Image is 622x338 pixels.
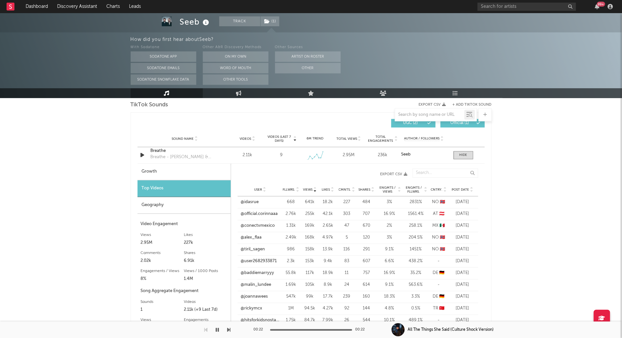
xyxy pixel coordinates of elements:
[131,101,168,109] span: TikTok Sounds
[303,306,317,312] div: 94.5k
[232,152,263,159] div: 2.11k
[241,258,277,265] a: @user2682933871
[141,221,227,228] div: Video Engagement
[184,231,227,239] div: Likes
[378,317,401,324] div: 10.1 %
[446,103,492,107] button: + Add TikTok Sound
[439,306,444,311] span: 🇹🇷
[404,246,427,253] div: 1451 %
[266,135,292,143] span: Videos (last 7 days)
[184,306,227,314] div: 2.11k (+9 Last 7d)
[450,223,475,229] div: [DATE]
[303,211,317,218] div: 255k
[241,235,262,241] a: @alex_flaa
[283,306,299,312] div: 1M
[378,199,401,206] div: 3 %
[401,153,447,157] a: Seeb
[359,188,371,192] span: Shares
[478,3,576,11] input: Search for artists
[283,235,299,241] div: 2.49k
[321,306,335,312] div: 4.27k
[303,258,317,265] div: 153k
[141,316,184,324] div: Views
[450,282,475,288] div: [DATE]
[404,258,427,265] div: 438.2 %
[439,212,444,216] span: 🇦🇹
[404,294,427,300] div: 3.3 %
[431,199,447,206] div: NO
[450,246,475,253] div: [DATE]
[339,188,351,192] span: Cmnts.
[141,298,184,306] div: Sounds
[261,16,279,26] button: (1)
[450,199,475,206] div: [DATE]
[339,199,355,206] div: 227
[141,249,184,257] div: Comments
[339,223,355,229] div: 47
[339,282,355,288] div: 24
[404,186,423,194] span: Engmts / Fllwrs.
[283,211,299,218] div: 2.76k
[184,249,227,257] div: Shares
[283,270,299,277] div: 55.8k
[440,224,445,228] span: 🇲🇽
[358,270,375,277] div: 757
[321,258,335,265] div: 9.4k
[141,275,184,283] div: 8%
[378,246,401,253] div: 9.1 %
[431,317,447,324] div: -
[404,306,427,312] div: 0.5 %
[138,164,231,180] div: Growth
[358,282,375,288] div: 614
[378,270,401,277] div: 16.9 %
[431,246,447,253] div: NO
[275,63,341,74] button: Other
[241,199,259,206] a: @idasrue
[378,258,401,265] div: 6.6 %
[283,223,299,229] div: 1.31k
[172,137,194,141] span: Sound Name
[283,188,295,192] span: Fllwrs.
[303,270,317,277] div: 117k
[241,246,265,253] a: @tiril_sagen
[358,211,375,218] div: 707
[355,326,369,334] div: 00:22
[419,103,446,107] button: Export CSV
[450,306,475,312] div: [DATE]
[283,317,299,324] div: 1.75k
[283,246,299,253] div: 986
[431,235,447,241] div: NO
[450,294,475,300] div: [DATE]
[431,294,447,300] div: DE
[339,306,355,312] div: 92
[283,282,299,288] div: 1.69k
[321,235,335,241] div: 4.97k
[322,188,330,192] span: Likes
[339,235,355,241] div: 5
[453,103,492,107] button: + Add TikTok Sound
[283,199,299,206] div: 668
[303,317,317,324] div: 84.7k
[184,316,227,324] div: Engagements
[303,246,317,253] div: 158k
[184,257,227,265] div: 6.91k
[321,199,335,206] div: 18.2k
[303,188,313,192] span: Views
[431,258,447,265] div: -
[321,294,335,300] div: 17.7k
[404,235,427,241] div: 204.5 %
[300,137,330,141] div: 6M Trend
[339,246,355,253] div: 116
[395,113,464,118] input: Search by song name or URL
[452,188,469,192] span: Post Date
[241,270,274,277] a: @baddiemarryyy
[260,16,280,26] span: ( 1 )
[141,267,184,275] div: Engagements / Views
[440,295,445,299] span: 🇩🇪
[378,223,401,229] div: 2 %
[283,294,299,300] div: 547k
[138,180,231,197] div: Top Videos
[333,152,364,159] div: 2.95M
[339,211,355,218] div: 303
[321,223,335,229] div: 2.65k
